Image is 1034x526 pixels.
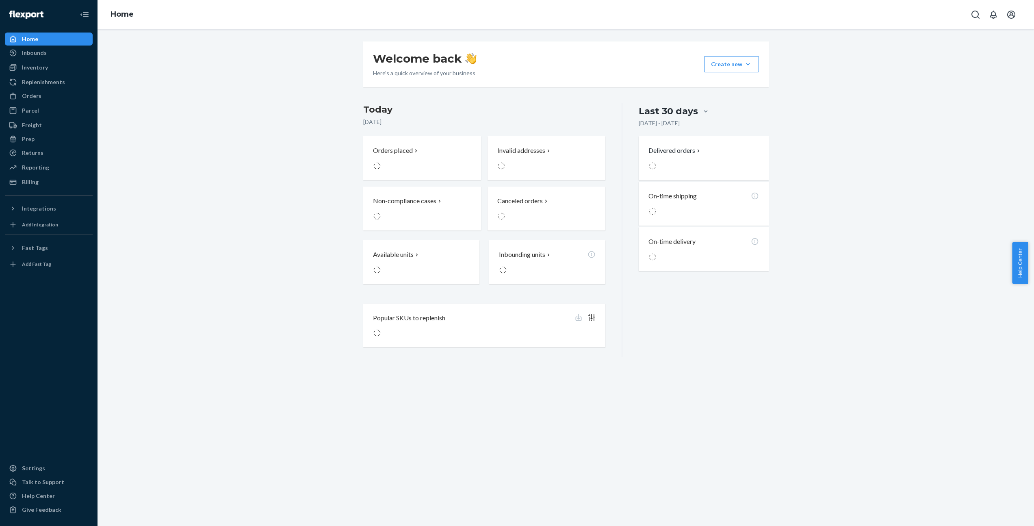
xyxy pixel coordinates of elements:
[648,191,697,201] p: On-time shipping
[1012,242,1028,284] button: Help Center
[639,105,698,117] div: Last 30 days
[9,11,43,19] img: Flexport logo
[22,506,61,514] div: Give Feedback
[985,7,1001,23] button: Open notifications
[499,250,545,259] p: Inbounding units
[22,135,35,143] div: Prep
[363,136,481,180] button: Orders placed
[22,49,47,57] div: Inbounds
[76,7,93,23] button: Close Navigation
[5,61,93,74] a: Inventory
[373,313,445,323] p: Popular SKUs to replenish
[363,187,481,230] button: Non-compliance cases
[363,103,606,116] h3: Today
[1003,7,1019,23] button: Open account menu
[363,240,479,284] button: Available units
[5,76,93,89] a: Replenishments
[373,250,414,259] p: Available units
[363,118,606,126] p: [DATE]
[111,10,134,19] a: Home
[5,503,93,516] button: Give Feedback
[5,462,93,475] a: Settings
[373,196,436,206] p: Non-compliance cases
[373,51,477,66] h1: Welcome back
[104,3,140,26] ol: breadcrumbs
[22,221,58,228] div: Add Integration
[22,244,48,252] div: Fast Tags
[5,119,93,132] a: Freight
[5,176,93,189] a: Billing
[22,35,38,43] div: Home
[648,237,696,246] p: On-time delivery
[5,46,93,59] a: Inbounds
[22,107,39,115] div: Parcel
[5,489,93,502] a: Help Center
[5,146,93,159] a: Returns
[497,196,543,206] p: Canceled orders
[639,119,680,127] p: [DATE] - [DATE]
[22,163,49,172] div: Reporting
[22,149,43,157] div: Returns
[22,204,56,213] div: Integrations
[373,146,413,155] p: Orders placed
[22,121,42,129] div: Freight
[5,133,93,146] a: Prep
[22,92,41,100] div: Orders
[5,89,93,102] a: Orders
[5,258,93,271] a: Add Fast Tag
[22,261,51,267] div: Add Fast Tag
[22,478,64,486] div: Talk to Support
[5,202,93,215] button: Integrations
[488,187,605,230] button: Canceled orders
[488,136,605,180] button: Invalid addresses
[497,146,545,155] p: Invalid addresses
[373,69,477,77] p: Here’s a quick overview of your business
[967,7,984,23] button: Open Search Box
[5,241,93,254] button: Fast Tags
[22,78,65,86] div: Replenishments
[5,161,93,174] a: Reporting
[489,240,605,284] button: Inbounding units
[22,464,45,472] div: Settings
[648,146,702,155] button: Delivered orders
[5,33,93,46] a: Home
[22,492,55,500] div: Help Center
[22,63,48,72] div: Inventory
[465,53,477,64] img: hand-wave emoji
[5,218,93,231] a: Add Integration
[22,178,39,186] div: Billing
[5,476,93,489] button: Talk to Support
[5,104,93,117] a: Parcel
[704,56,759,72] button: Create new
